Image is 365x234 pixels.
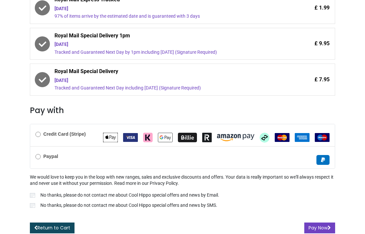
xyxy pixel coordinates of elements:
div: [DATE] [54,41,274,48]
img: Google Pay [158,133,173,142]
div: [DATE] [54,6,274,12]
span: £ 9.95 [314,40,330,47]
span: MasterCard [275,135,290,140]
button: Pay Now [304,223,335,234]
span: Amazon Pay [217,135,254,140]
img: Klarna [143,133,153,142]
span: Revolut Pay [202,135,212,140]
span: VISA [123,135,138,140]
p: No thanks, please do not contact me about Cool Hippo special offers and news by SMS. [40,202,217,209]
span: Royal Mail Special Delivery 1pm [54,32,274,41]
img: American Express [295,133,310,142]
b: Credit Card (Stripe) [43,131,86,137]
input: Credit Card (Stripe) [35,132,41,137]
img: MasterCard [275,133,290,142]
span: Maestro [315,135,330,140]
span: Apple Pay [103,135,118,140]
img: Apple Pay [103,133,118,142]
span: Afterpay Clearpay [260,135,269,140]
a: Return to Cart [30,223,75,234]
img: Afterpay Clearpay [260,133,269,143]
input: Paypal [35,154,41,159]
span: Royal Mail Special Delivery [54,68,274,77]
span: Paypal [316,157,330,162]
div: Tracked and Guaranteed Next Day including [DATE] (Signature Required) [54,85,274,91]
span: Klarna [143,135,153,140]
input: No thanks, please do not contact me about Cool Hippo special offers and news by SMS. [30,203,35,208]
div: [DATE] [54,77,274,84]
span: £ 1.99 [314,4,330,11]
img: VISA [123,133,138,142]
img: Amazon Pay [217,134,254,141]
div: We would love to keep you in the loop with new ranges, sales and exclusive discounts and offers. ... [30,174,335,210]
img: Billie [178,133,197,142]
img: Paypal [316,155,330,165]
span: Billie [178,135,197,140]
img: Maestro [315,133,330,142]
span: Google Pay [158,135,173,140]
div: 97% of items arrive by the estimated date and is guaranteed with 3 days [54,13,274,20]
span: £ 7.95 [314,76,330,83]
input: No thanks, please do not contact me about Cool Hippo special offers and news by Email. [30,193,35,198]
div: Tracked and Guaranteed Next Day by 1pm including [DATE] (Signature Required) [54,49,274,56]
p: No thanks, please do not contact me about Cool Hippo special offers and news by Email. [40,192,219,199]
img: Revolut Pay [202,133,212,142]
h3: Pay with [30,105,335,116]
span: American Express [295,135,310,140]
b: Paypal [43,154,58,159]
